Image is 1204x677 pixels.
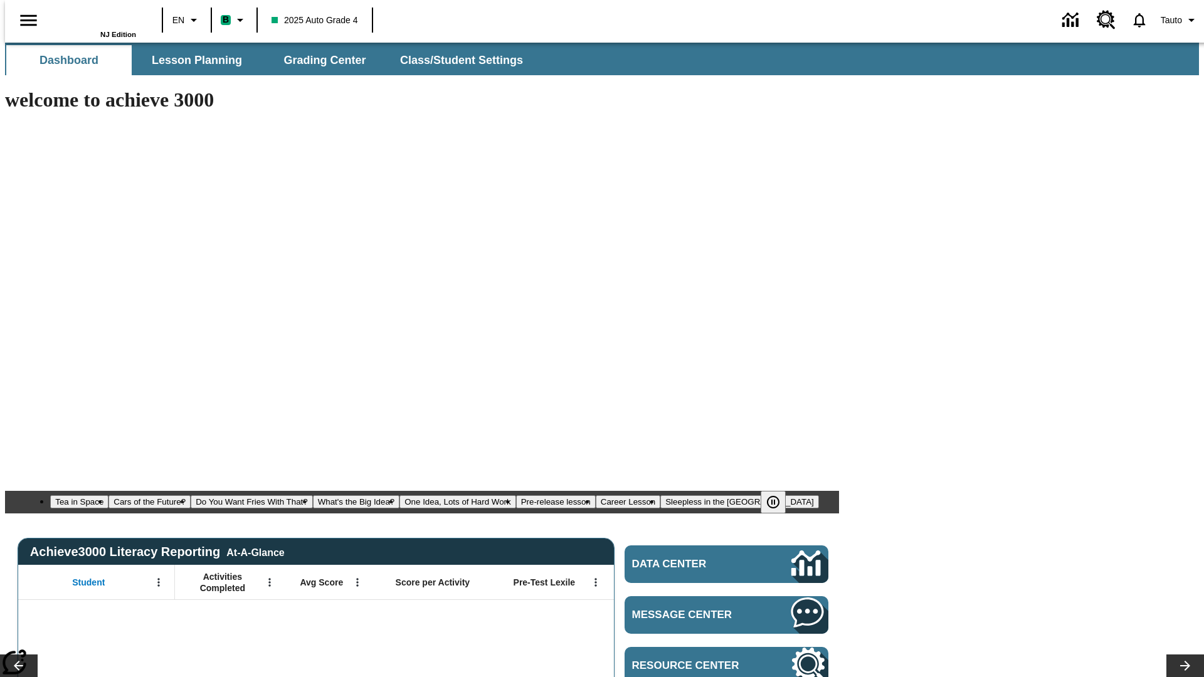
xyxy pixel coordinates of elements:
[516,495,596,508] button: Slide 6 Pre-release lesson
[283,53,366,68] span: Grading Center
[632,659,754,672] span: Resource Center
[632,609,754,621] span: Message Center
[400,53,523,68] span: Class/Student Settings
[1055,3,1089,38] a: Data Center
[5,88,839,112] h1: welcome to achieve 3000
[5,43,1199,75] div: SubNavbar
[5,45,534,75] div: SubNavbar
[40,53,98,68] span: Dashboard
[348,573,367,592] button: Open Menu
[272,14,358,27] span: 2025 Auto Grade 4
[390,45,533,75] button: Class/Student Settings
[30,545,285,559] span: Achieve3000 Literacy Reporting
[300,577,343,588] span: Avg Score
[313,495,400,508] button: Slide 4 What's the Big Idea?
[260,573,279,592] button: Open Menu
[262,45,388,75] button: Grading Center
[1123,4,1156,36] a: Notifications
[226,545,284,559] div: At-A-Glance
[72,577,105,588] span: Student
[1161,14,1182,27] span: Tauto
[100,31,136,38] span: NJ Edition
[625,545,828,583] a: Data Center
[586,573,605,592] button: Open Menu
[134,45,260,75] button: Lesson Planning
[632,558,749,570] span: Data Center
[152,53,242,68] span: Lesson Planning
[191,495,313,508] button: Slide 3 Do You Want Fries With That?
[596,495,660,508] button: Slide 7 Career Lesson
[1166,654,1204,677] button: Lesson carousel, Next
[10,2,47,39] button: Open side menu
[660,495,819,508] button: Slide 8 Sleepless in the Animal Kingdom
[55,4,136,38] div: Home
[399,495,515,508] button: Slide 5 One Idea, Lots of Hard Work
[625,596,828,634] a: Message Center
[172,14,184,27] span: EN
[167,9,207,31] button: Language: EN, Select a language
[108,495,191,508] button: Slide 2 Cars of the Future?
[761,491,786,513] button: Pause
[396,577,470,588] span: Score per Activity
[181,571,264,594] span: Activities Completed
[149,573,168,592] button: Open Menu
[6,45,132,75] button: Dashboard
[50,495,108,508] button: Slide 1 Tea in Space
[223,12,229,28] span: B
[761,491,798,513] div: Pause
[55,6,136,31] a: Home
[514,577,576,588] span: Pre-Test Lexile
[216,9,253,31] button: Boost Class color is mint green. Change class color
[1089,3,1123,37] a: Resource Center, Will open in new tab
[1156,9,1204,31] button: Profile/Settings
